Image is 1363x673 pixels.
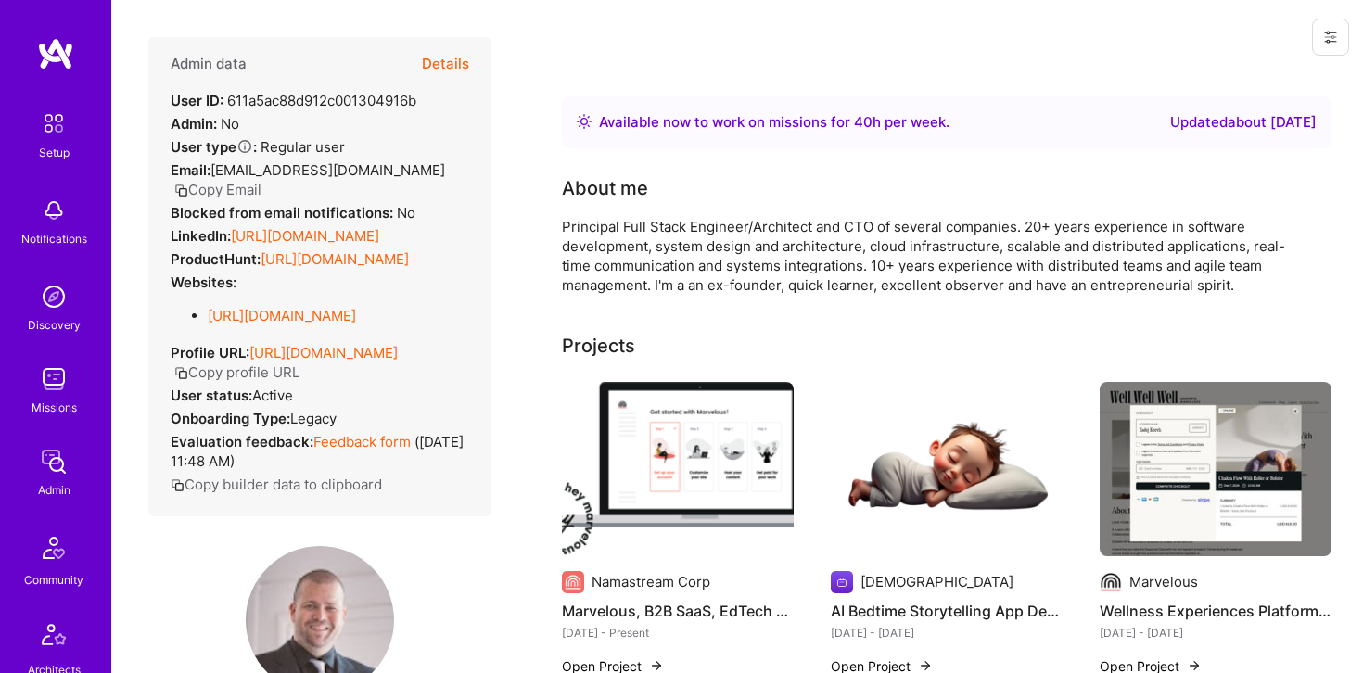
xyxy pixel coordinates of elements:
[422,37,469,91] button: Details
[24,570,83,590] div: Community
[208,307,356,324] a: [URL][DOMAIN_NAME]
[562,332,635,360] div: Projects
[171,227,231,245] strong: LinkedIn:
[649,658,664,673] img: arrow-right
[918,658,933,673] img: arrow-right
[171,92,223,109] strong: User ID:
[1100,382,1331,556] img: Wellness Experiences Platform Development
[171,475,382,494] button: Copy builder data to clipboard
[171,432,469,471] div: ( [DATE] 11:48 AM )
[171,478,185,492] i: icon Copy
[35,278,72,315] img: discovery
[171,203,415,222] div: No
[831,382,1063,556] img: AI Bedtime Storytelling App Development
[32,398,77,417] div: Missions
[592,572,710,591] div: Namastream Corp
[37,37,74,70] img: logo
[34,104,73,143] img: setup
[171,387,252,404] strong: User status:
[21,229,87,248] div: Notifications
[35,192,72,229] img: bell
[1100,623,1331,642] div: [DATE] - [DATE]
[32,526,76,570] img: Community
[39,143,70,162] div: Setup
[174,184,188,197] i: icon Copy
[210,161,445,179] span: [EMAIL_ADDRESS][DOMAIN_NAME]
[174,180,261,199] button: Copy Email
[174,366,188,380] i: icon Copy
[171,410,290,427] strong: Onboarding Type:
[577,114,592,129] img: Availability
[171,91,416,110] div: 611a5ac88d912c001304916b
[38,480,70,500] div: Admin
[171,273,236,291] strong: Websites:
[171,137,345,157] div: Regular user
[171,250,261,268] strong: ProductHunt:
[1170,111,1317,133] div: Updated about [DATE]
[1100,571,1122,593] img: Company logo
[252,387,293,404] span: Active
[261,250,409,268] a: [URL][DOMAIN_NAME]
[1100,599,1331,623] h4: Wellness Experiences Platform Development
[249,344,398,362] a: [URL][DOMAIN_NAME]
[290,410,337,427] span: legacy
[562,174,648,202] div: About me
[171,161,210,179] strong: Email:
[831,571,853,593] img: Company logo
[831,623,1063,642] div: [DATE] - [DATE]
[562,599,794,623] h4: Marvelous, B2B SaaS, EdTech Platform
[171,56,247,72] h4: Admin data
[1187,658,1202,673] img: arrow-right
[599,111,949,133] div: Available now to work on missions for h per week .
[171,114,239,133] div: No
[562,571,584,593] img: Company logo
[313,433,411,451] a: Feedback form
[562,217,1304,295] div: Principal Full Stack Engineer/Architect and CTO of several companies. 20+ years experience in sof...
[1129,572,1198,591] div: Marvelous
[35,361,72,398] img: teamwork
[562,382,794,556] img: Marvelous, B2B SaaS, EdTech Platform
[231,227,379,245] a: [URL][DOMAIN_NAME]
[28,315,81,335] div: Discovery
[35,443,72,480] img: admin teamwork
[236,138,253,155] i: Help
[860,572,1013,591] div: [DEMOGRAPHIC_DATA]
[171,344,249,362] strong: Profile URL:
[854,113,873,131] span: 40
[831,599,1063,623] h4: AI Bedtime Storytelling App Development
[562,623,794,642] div: [DATE] - Present
[32,616,76,660] img: Architects
[171,138,257,156] strong: User type :
[171,433,313,451] strong: Evaluation feedback:
[171,204,397,222] strong: Blocked from email notifications:
[171,115,217,133] strong: Admin:
[174,362,299,382] button: Copy profile URL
